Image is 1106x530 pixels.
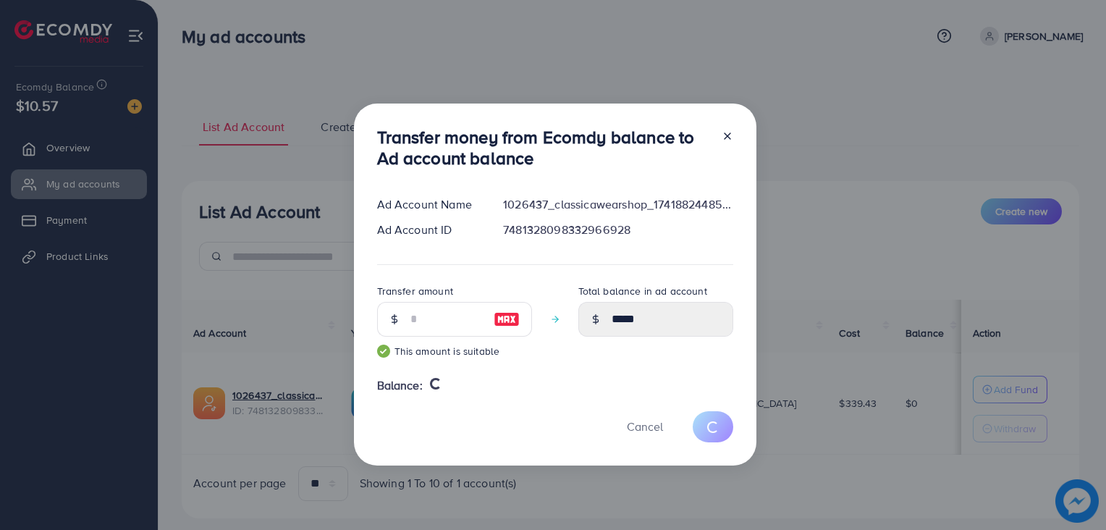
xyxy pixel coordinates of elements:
[377,377,423,394] span: Balance:
[491,196,744,213] div: 1026437_classicawearshop_1741882448534
[366,196,492,213] div: Ad Account Name
[491,222,744,238] div: 7481328098332966928
[627,418,663,434] span: Cancel
[377,345,390,358] img: guide
[366,222,492,238] div: Ad Account ID
[494,311,520,328] img: image
[609,411,681,442] button: Cancel
[377,344,532,358] small: This amount is suitable
[377,284,453,298] label: Transfer amount
[377,127,710,169] h3: Transfer money from Ecomdy balance to Ad account balance
[578,284,707,298] label: Total balance in ad account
